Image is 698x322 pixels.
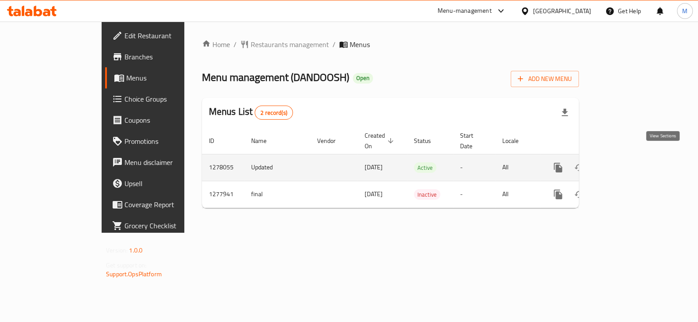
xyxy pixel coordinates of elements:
[333,39,336,50] li: /
[202,67,349,87] span: Menu management ( DANDOOSH )
[209,135,226,146] span: ID
[240,39,329,50] a: Restaurants management
[106,260,146,271] span: Get support on:
[106,268,162,280] a: Support.OpsPlatform
[569,157,590,178] button: Change Status
[414,189,440,200] div: Inactive
[502,135,530,146] span: Locale
[511,71,579,87] button: Add New Menu
[682,6,687,16] span: M
[317,135,347,146] span: Vendor
[105,215,218,236] a: Grocery Checklist
[453,181,495,208] td: -
[124,51,211,62] span: Branches
[353,73,373,84] div: Open
[460,130,485,151] span: Start Date
[124,178,211,189] span: Upsell
[495,181,541,208] td: All
[105,131,218,152] a: Promotions
[548,184,569,205] button: more
[365,188,383,200] span: [DATE]
[244,154,310,181] td: Updated
[350,39,370,50] span: Menus
[495,154,541,181] td: All
[105,67,218,88] a: Menus
[209,105,293,120] h2: Menus List
[569,184,590,205] button: Change Status
[548,157,569,178] button: more
[251,39,329,50] span: Restaurants management
[453,154,495,181] td: -
[202,181,244,208] td: 1277941
[124,115,211,125] span: Coupons
[202,154,244,181] td: 1278055
[255,109,292,117] span: 2 record(s)
[124,94,211,104] span: Choice Groups
[105,173,218,194] a: Upsell
[124,220,211,231] span: Grocery Checklist
[365,130,396,151] span: Created On
[105,46,218,67] a: Branches
[554,102,575,123] div: Export file
[533,6,591,16] div: [GEOGRAPHIC_DATA]
[234,39,237,50] li: /
[124,30,211,41] span: Edit Restaurant
[255,106,293,120] div: Total records count
[438,6,492,16] div: Menu-management
[414,135,442,146] span: Status
[518,73,572,84] span: Add New Menu
[124,136,211,146] span: Promotions
[414,163,436,173] span: Active
[105,110,218,131] a: Coupons
[244,181,310,208] td: final
[105,194,218,215] a: Coverage Report
[124,199,211,210] span: Coverage Report
[414,190,440,200] span: Inactive
[365,161,383,173] span: [DATE]
[129,245,143,256] span: 1.0.0
[126,73,211,83] span: Menus
[202,128,639,208] table: enhanced table
[105,88,218,110] a: Choice Groups
[541,128,639,154] th: Actions
[353,74,373,82] span: Open
[105,152,218,173] a: Menu disclaimer
[202,39,579,50] nav: breadcrumb
[251,135,278,146] span: Name
[105,25,218,46] a: Edit Restaurant
[106,245,128,256] span: Version:
[414,162,436,173] div: Active
[124,157,211,168] span: Menu disclaimer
